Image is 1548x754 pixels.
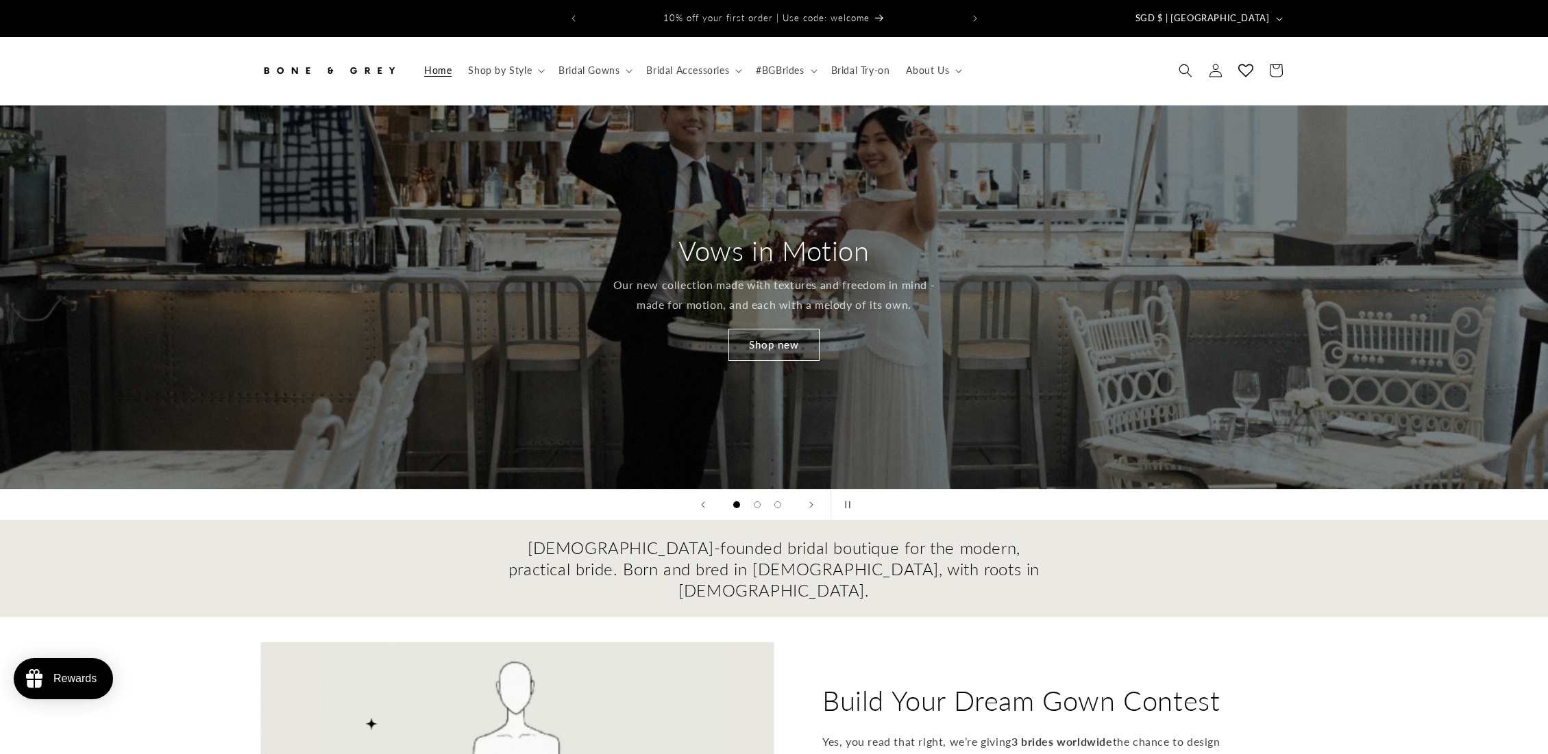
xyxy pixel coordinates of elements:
button: Pause slideshow [831,490,861,520]
summary: Bridal Gowns [550,56,638,85]
a: Shop new [728,329,820,361]
h2: [DEMOGRAPHIC_DATA]-founded bridal boutique for the modern, practical bride. Born and bred in [DEM... [507,537,1042,601]
button: Load slide 1 of 3 [726,494,747,515]
button: Next announcement [960,5,990,32]
button: Previous announcement [558,5,589,32]
span: SGD $ | [GEOGRAPHIC_DATA] [1135,12,1270,25]
span: Bridal Try-on [831,64,890,77]
div: Rewards [53,673,97,685]
span: Bridal Gowns [558,64,619,77]
button: Previous slide [688,490,718,520]
a: Bone and Grey Bridal [255,51,402,91]
span: About Us [906,64,949,77]
summary: #BGBrides [748,56,822,85]
summary: Bridal Accessories [638,56,748,85]
a: Home [416,56,460,85]
h2: Vows in Motion [678,233,869,268]
summary: Search [1170,55,1201,86]
span: Shop by Style [468,64,532,77]
a: Bridal Try-on [823,56,898,85]
img: Bone and Grey Bridal [260,55,397,86]
span: Home [424,64,452,77]
p: Our new collection made with textures and freedom in mind - made for motion, and each with a melo... [611,275,937,315]
button: Load slide 3 of 3 [767,494,788,515]
span: 10% off your first order | Use code: welcome [663,12,870,23]
span: #BGBrides [756,64,804,77]
button: Load slide 2 of 3 [747,494,767,515]
button: Next slide [796,490,826,520]
summary: Shop by Style [460,56,550,85]
h2: Build Your Dream Gown Contest [822,683,1220,718]
summary: About Us [898,56,968,85]
strong: 3 brides worldwide [1011,735,1112,748]
button: SGD $ | [GEOGRAPHIC_DATA] [1127,5,1288,32]
span: Bridal Accessories [646,64,729,77]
